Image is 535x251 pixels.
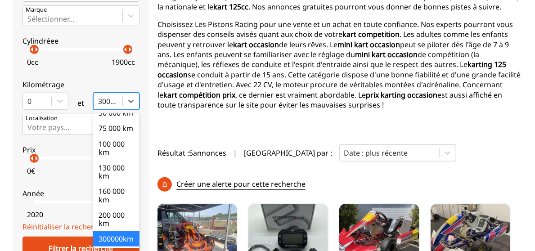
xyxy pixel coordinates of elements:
[112,57,135,67] p: 1900 cc
[22,145,139,155] p: Prix
[77,98,84,108] p: et
[26,114,58,122] p: Localisation
[27,153,37,164] p: arrow_left
[176,179,306,189] p: Créer une alerte pour cette recherche
[22,222,106,232] a: Réinitialiser la recherche
[27,15,29,23] input: MarqueSélectionner...
[366,90,438,100] strong: prix karting occasion
[93,105,139,121] div: 50 000 km
[355,49,418,59] strong: mini kart occasion
[338,40,400,49] strong: mini kart occasion
[93,184,139,207] div: 160 000 km
[27,97,29,105] input: 0
[157,19,522,110] p: Choisissez Les Pistons Racing pour une vente et un achat en toute confiance. Nos experts pourront...
[27,210,43,220] p: 2020
[27,123,29,131] input: Votre pays...
[26,6,47,14] p: Marque
[125,44,135,55] p: arrow_right
[233,40,279,49] strong: kart occasion
[157,59,507,79] strong: karting 125 occasion
[31,44,42,55] p: arrow_right
[93,136,139,160] div: 100 000 km
[213,2,248,12] strong: kart 125cc
[163,90,235,100] strong: kart compétition prix
[98,97,100,105] input: 3000000 km10 000 km30 000 km50 000 km75 000 km100 000 km130 000 km160 000 km200 000 km300000km
[27,166,35,176] p: 0 €
[93,207,139,231] div: 200 000 km
[244,148,333,158] p: [GEOGRAPHIC_DATA] par :
[93,160,139,184] div: 130 000 km
[233,148,237,158] span: |
[27,57,38,67] p: 0 cc
[93,121,139,136] div: 75 000 km
[343,29,400,39] strong: kart competition
[27,44,37,55] p: arrow_left
[31,153,42,164] p: arrow_right
[22,36,139,46] p: Cylindréee
[22,80,139,90] p: Kilométrage
[22,188,139,198] p: Année
[157,148,226,158] span: Résultat : 5 annonces
[120,44,131,55] p: arrow_left
[93,231,139,247] div: 300000km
